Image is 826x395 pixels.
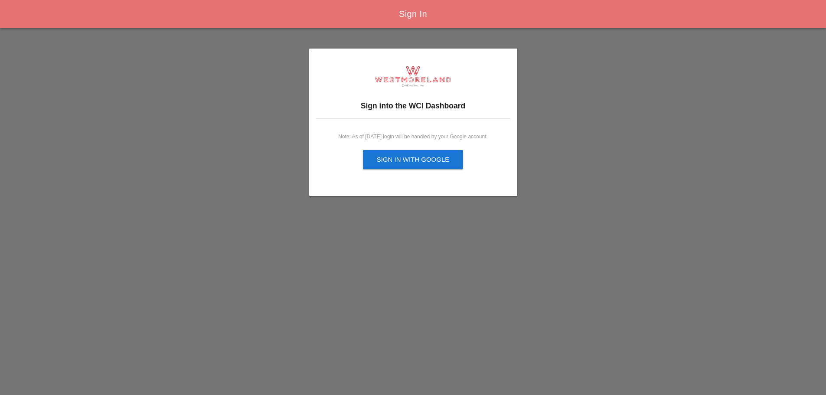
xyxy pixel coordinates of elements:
[375,66,451,87] img: logo
[323,133,503,140] div: Note: As of [DATE] login will be handled by your Google account.
[316,100,510,111] h3: Sign into the WCI Dashboard
[399,9,427,19] span: Sign In
[363,150,464,169] button: Sign in with Google
[377,155,450,165] div: Sign in with Google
